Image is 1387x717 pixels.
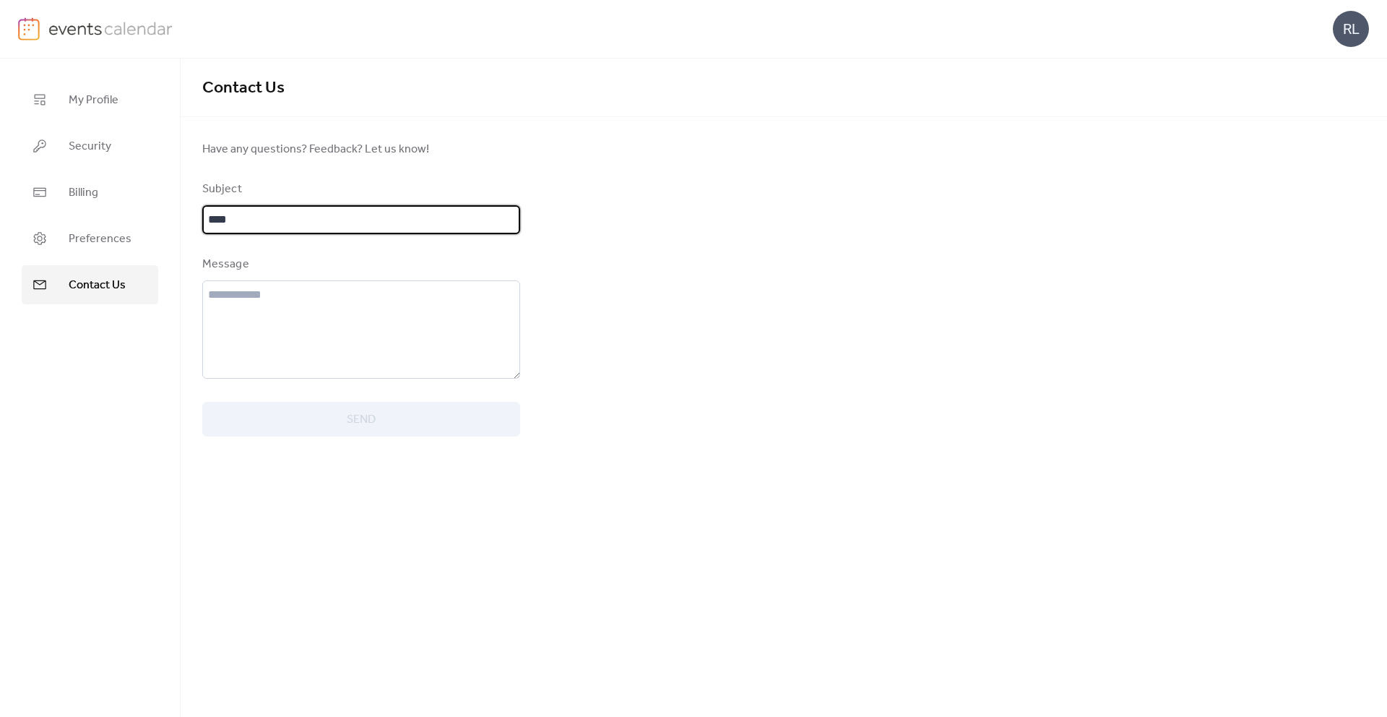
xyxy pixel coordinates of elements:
[69,92,118,109] span: My Profile
[69,184,98,202] span: Billing
[22,219,158,258] a: Preferences
[22,126,158,166] a: Security
[48,17,173,39] img: logo-type
[69,277,126,294] span: Contact Us
[18,17,40,40] img: logo
[69,231,131,248] span: Preferences
[1333,11,1369,47] div: RL
[202,181,517,198] div: Subject
[22,265,158,304] a: Contact Us
[202,141,520,158] span: Have any questions? Feedback? Let us know!
[22,173,158,212] a: Billing
[22,80,158,119] a: My Profile
[202,256,517,273] div: Message
[69,138,111,155] span: Security
[202,72,285,104] span: Contact Us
